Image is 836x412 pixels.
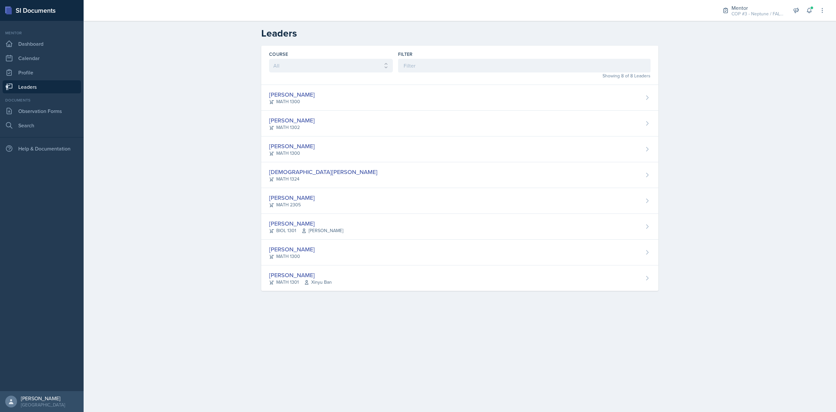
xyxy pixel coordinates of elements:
[269,116,315,125] div: [PERSON_NAME]
[3,80,81,93] a: Leaders
[269,98,315,105] div: MATH 1300
[269,167,378,176] div: [DEMOGRAPHIC_DATA][PERSON_NAME]
[304,279,332,286] span: Xinyu Ban
[3,97,81,103] div: Documents
[3,37,81,50] a: Dashboard
[261,162,658,188] a: [DEMOGRAPHIC_DATA][PERSON_NAME] MATH 1324
[261,27,658,39] h2: Leaders
[398,72,651,79] div: Showing 8 of 8 Leaders
[21,395,65,402] div: [PERSON_NAME]
[3,142,81,155] div: Help & Documentation
[269,150,315,157] div: MATH 1300
[269,279,332,286] div: MATH 1301
[21,402,65,408] div: [GEOGRAPHIC_DATA]
[269,142,315,151] div: [PERSON_NAME]
[261,111,658,136] a: [PERSON_NAME] MATH 1302
[3,66,81,79] a: Profile
[269,227,343,234] div: BIOL 1301
[301,227,343,234] span: [PERSON_NAME]
[261,240,658,265] a: [PERSON_NAME] MATH 1300
[261,265,658,291] a: [PERSON_NAME] MATH 1301Xinyu Ban
[269,51,288,57] label: Course
[398,51,413,57] label: Filter
[269,271,332,279] div: [PERSON_NAME]
[269,219,343,228] div: [PERSON_NAME]
[269,176,378,182] div: MATH 1324
[3,52,81,65] a: Calendar
[261,214,658,240] a: [PERSON_NAME] BIOL 1301[PERSON_NAME]
[269,245,315,254] div: [PERSON_NAME]
[269,201,315,208] div: MATH 2305
[269,90,315,99] div: [PERSON_NAME]
[731,10,784,17] div: COP #3 - Neptune / FALL 2025
[3,30,81,36] div: Mentor
[261,136,658,162] a: [PERSON_NAME] MATH 1300
[731,4,784,12] div: Mentor
[3,119,81,132] a: Search
[269,253,315,260] div: MATH 1300
[261,188,658,214] a: [PERSON_NAME] MATH 2305
[3,104,81,118] a: Observation Forms
[269,124,315,131] div: MATH 1302
[261,85,658,111] a: [PERSON_NAME] MATH 1300
[269,193,315,202] div: [PERSON_NAME]
[398,59,651,72] input: Filter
